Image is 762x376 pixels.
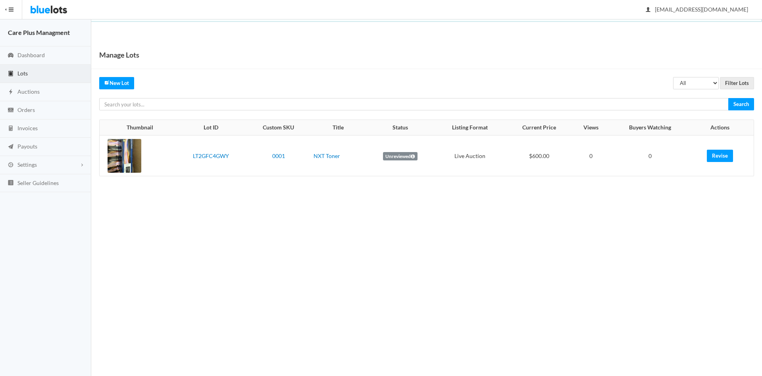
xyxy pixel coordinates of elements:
a: NXT Toner [314,152,340,159]
ion-icon: cash [7,107,15,114]
td: 0 [609,135,691,176]
ion-icon: calculator [7,125,15,133]
th: Buyers Watching [609,120,691,136]
ion-icon: flash [7,89,15,96]
th: Lot ID [175,120,246,136]
span: Orders [17,106,35,113]
span: Auctions [17,88,40,95]
ion-icon: clipboard [7,70,15,78]
a: LT2GFC4GWY [193,152,229,159]
input: Filter Lots [720,77,754,89]
label: Unreviewed [383,152,418,161]
td: 0 [573,135,609,176]
th: Thumbnail [100,120,175,136]
span: [EMAIL_ADDRESS][DOMAIN_NAME] [646,6,748,13]
span: Invoices [17,125,38,131]
th: Views [573,120,609,136]
th: Current Price [506,120,573,136]
a: createNew Lot [99,77,134,89]
th: Title [310,120,366,136]
ion-icon: paper plane [7,143,15,151]
th: Listing Format [435,120,506,136]
ion-icon: person [644,6,652,14]
th: Custom SKU [247,120,310,136]
ion-icon: list box [7,179,15,187]
span: Payouts [17,143,37,150]
input: Search your lots... [99,98,729,110]
span: Lots [17,70,28,77]
td: $600.00 [506,135,573,176]
ion-icon: speedometer [7,52,15,60]
ion-icon: create [104,80,110,85]
span: Seller Guidelines [17,179,59,186]
a: Revise [707,150,733,162]
h1: Manage Lots [99,49,139,61]
span: Settings [17,161,37,168]
span: Dashboard [17,52,45,58]
th: Actions [691,120,754,136]
ion-icon: cog [7,162,15,169]
a: 0001 [272,152,285,159]
th: Status [366,120,435,136]
td: Live Auction [435,135,506,176]
input: Search [728,98,754,110]
strong: Care Plus Managment [8,29,70,36]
